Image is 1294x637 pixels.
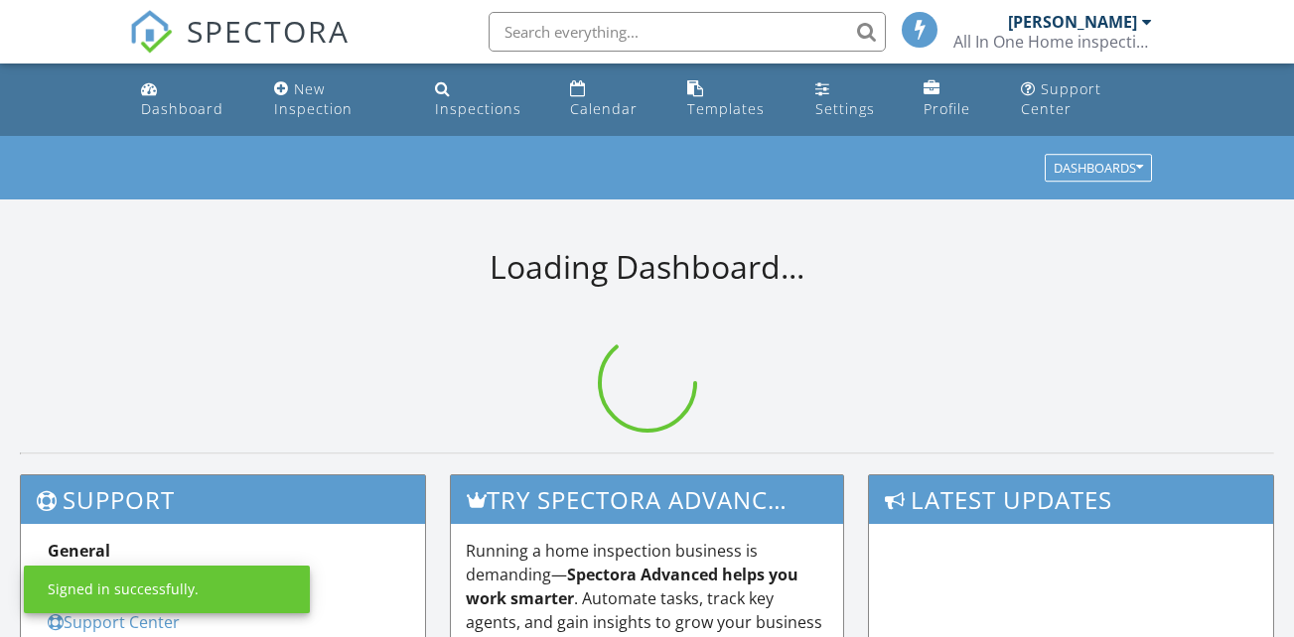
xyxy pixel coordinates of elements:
[133,71,249,128] a: Dashboard
[48,611,180,633] a: Support Center
[679,71,791,128] a: Templates
[687,99,765,118] div: Templates
[924,99,970,118] div: Profile
[129,27,350,68] a: SPECTORA
[916,71,997,128] a: Company Profile
[815,99,875,118] div: Settings
[129,10,173,54] img: The Best Home Inspection Software - Spectora
[1045,155,1152,183] button: Dashboards
[427,71,546,128] a: Inspections
[435,99,521,118] div: Inspections
[562,71,663,128] a: Calendar
[48,540,110,562] strong: General
[274,79,353,118] div: New Inspection
[869,475,1273,524] h3: Latest Updates
[953,32,1152,52] div: All In One Home inspections LLC
[451,475,843,524] h3: Try spectora advanced [DATE]
[1013,71,1160,128] a: Support Center
[570,99,638,118] div: Calendar
[48,564,265,585] a: Spectora YouTube Channel
[807,71,900,128] a: Settings
[1021,79,1101,118] div: Support Center
[489,12,886,52] input: Search everything...
[141,99,223,118] div: Dashboard
[266,71,411,128] a: New Inspection
[187,10,350,52] span: SPECTORA
[466,564,798,609] strong: Spectora Advanced helps you work smarter
[21,475,425,524] h3: Support
[1054,162,1143,176] div: Dashboards
[48,579,199,599] div: Signed in successfully.
[1008,12,1137,32] div: [PERSON_NAME]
